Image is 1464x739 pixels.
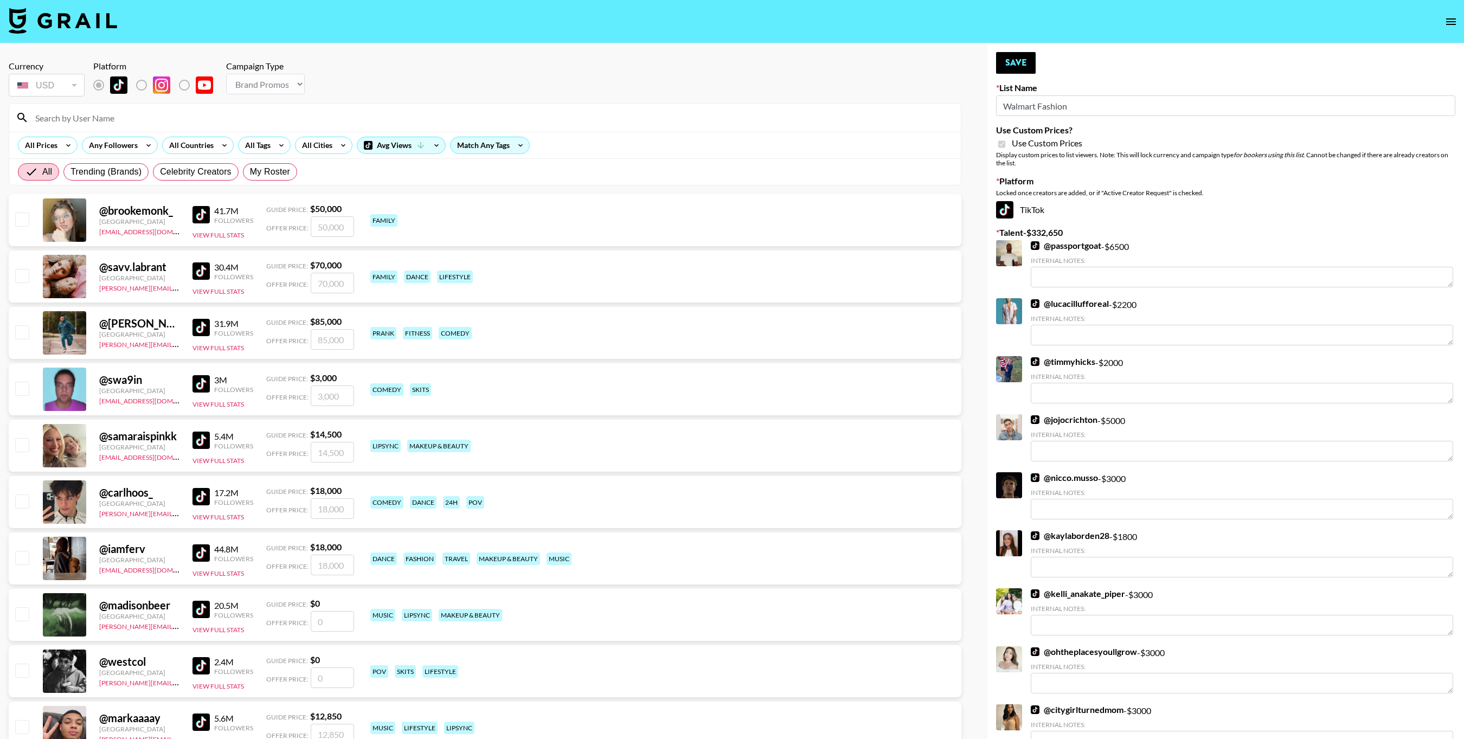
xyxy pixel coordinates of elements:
div: @ westcol [99,655,179,669]
div: 31.9M [214,318,253,329]
img: TikTok [1031,589,1039,598]
span: Offer Price: [266,506,309,514]
div: 24h [443,496,460,509]
strong: $ 70,000 [310,260,342,270]
div: Followers [214,216,253,224]
span: Guide Price: [266,318,308,326]
div: Followers [214,555,253,563]
div: comedy [439,327,472,339]
div: Avg Views [357,137,445,153]
div: Internal Notes: [1031,547,1453,555]
div: pov [370,665,388,678]
div: lipsync [444,722,474,734]
div: Internal Notes: [1031,256,1453,265]
input: Search by User Name [29,109,954,126]
div: - $ 1800 [1031,530,1453,577]
span: Use Custom Prices [1012,138,1082,149]
a: [PERSON_NAME][EMAIL_ADDRESS][DOMAIN_NAME] [99,282,260,292]
a: @ohtheplacesyoullgrow [1031,646,1137,657]
div: - $ 2200 [1031,298,1453,345]
span: Offer Price: [266,449,309,458]
span: Offer Price: [266,337,309,345]
img: TikTok [192,544,210,562]
button: View Full Stats [192,344,244,352]
div: Any Followers [82,137,140,153]
button: View Full Stats [192,682,244,690]
img: TikTok [192,375,210,393]
span: Offer Price: [266,393,309,401]
div: 41.7M [214,205,253,216]
img: TikTok [110,76,127,94]
div: travel [442,552,470,565]
label: Use Custom Prices? [996,125,1455,136]
span: Guide Price: [266,657,308,665]
div: [GEOGRAPHIC_DATA] [99,387,179,395]
span: My Roster [250,165,290,178]
div: @ markaaaay [99,711,179,725]
div: 17.2M [214,487,253,498]
div: 5.6M [214,713,253,724]
div: Internal Notes: [1031,372,1453,381]
div: TikTok [996,201,1455,219]
img: TikTok [996,201,1013,219]
div: USD [11,76,82,95]
label: List Name [996,82,1455,93]
div: [GEOGRAPHIC_DATA] [99,669,179,677]
button: View Full Stats [192,457,244,465]
a: @citygirlturnedmom [1031,704,1123,715]
div: [GEOGRAPHIC_DATA] [99,443,179,451]
img: TikTok [1031,415,1039,424]
div: lifestyle [437,271,473,283]
div: lipsync [370,440,401,452]
img: TikTok [192,432,210,449]
div: Followers [214,667,253,676]
div: dance [370,552,397,565]
a: [EMAIL_ADDRESS][DOMAIN_NAME] [99,564,208,574]
img: TikTok [1031,473,1039,482]
div: All Prices [18,137,60,153]
div: music [370,609,395,621]
strong: $ 0 [310,654,320,665]
div: music [370,722,395,734]
a: @jojocrichton [1031,414,1097,425]
input: 3,000 [311,385,354,406]
span: Offer Price: [266,224,309,232]
div: 20.5M [214,600,253,611]
div: Followers [214,611,253,619]
img: TikTok [192,657,210,674]
div: @ [PERSON_NAME].[PERSON_NAME] [99,317,179,330]
a: @kelli_anakate_piper [1031,588,1125,599]
input: 14,500 [311,442,354,462]
div: [GEOGRAPHIC_DATA] [99,612,179,620]
div: Locked once creators are added, or if "Active Creator Request" is checked. [996,189,1455,197]
div: - $ 3000 [1031,472,1453,519]
span: Guide Price: [266,544,308,552]
strong: $ 3,000 [310,372,337,383]
div: family [370,271,397,283]
div: @ savv.labrant [99,260,179,274]
div: 3M [214,375,253,385]
div: skits [410,383,431,396]
span: Trending (Brands) [70,165,142,178]
div: comedy [370,496,403,509]
span: Guide Price: [266,262,308,270]
div: @ brookemonk_ [99,204,179,217]
strong: $ 12,850 [310,711,342,721]
div: Platform [93,61,222,72]
div: [GEOGRAPHIC_DATA] [99,330,179,338]
div: Display custom prices to list viewers. Note: This will lock currency and campaign type . Cannot b... [996,151,1455,167]
div: pov [466,496,484,509]
div: - $ 6500 [1031,240,1453,287]
span: Guide Price: [266,375,308,383]
label: Platform [996,176,1455,187]
img: TikTok [192,488,210,505]
div: makeup & beauty [477,552,540,565]
div: Currency is locked to USD [9,72,85,99]
img: TikTok [1031,705,1039,714]
div: - $ 2000 [1031,356,1453,403]
button: View Full Stats [192,400,244,408]
input: 0 [311,611,354,632]
span: Guide Price: [266,487,308,496]
div: family [370,214,397,227]
span: Offer Price: [266,562,309,570]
